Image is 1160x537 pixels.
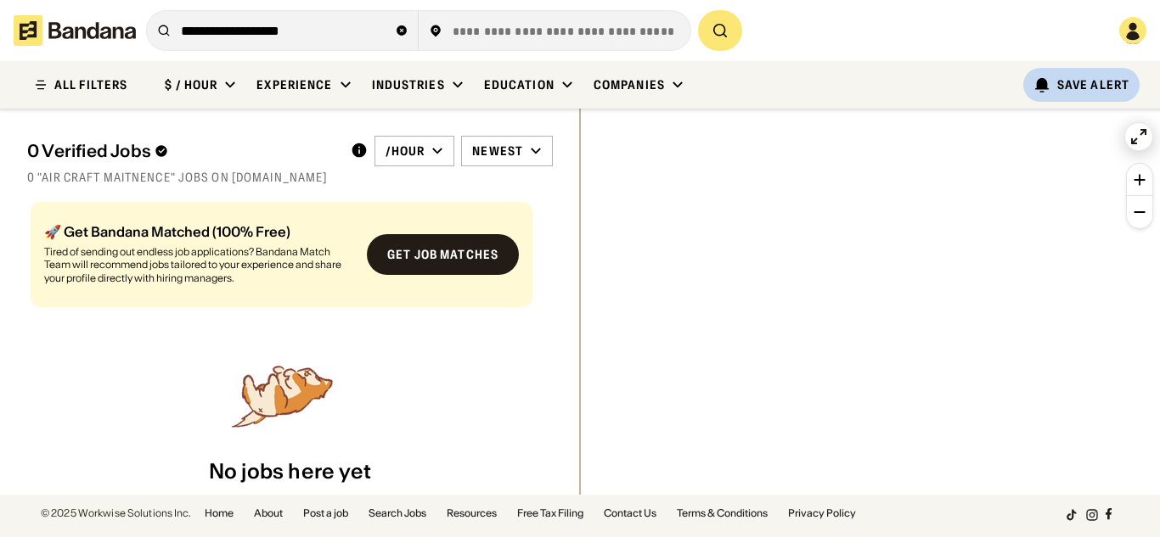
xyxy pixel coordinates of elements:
a: Post a job [303,508,348,518]
a: Terms & Conditions [677,508,768,518]
div: Save Alert [1057,77,1129,92]
div: Experience [256,77,332,92]
a: Privacy Policy [788,508,856,518]
div: ALL FILTERS [54,79,127,91]
div: 0 "air craft maitnence" jobs on [DOMAIN_NAME] [27,170,553,185]
a: Contact Us [604,508,656,518]
div: Companies [594,77,665,92]
div: Get job matches [387,249,498,260]
img: Bandana logotype [14,15,136,46]
div: No jobs here yet [209,460,372,484]
div: Newest [472,143,523,159]
div: 🚀 Get Bandana Matched (100% Free) [44,225,353,238]
div: /hour [386,143,425,159]
div: 0 Verified Jobs [27,141,337,161]
a: About [254,508,283,518]
div: Tired of sending out endless job applications? Bandana Match Team will recommend jobs tailored to... [44,245,353,285]
div: © 2025 Workwise Solutions Inc. [41,508,191,518]
a: Free Tax Filing [517,508,583,518]
div: grid [27,195,553,358]
a: Resources [447,508,497,518]
a: Home [205,508,234,518]
div: Try changing your filters or adjusting your search area [124,491,456,510]
div: $ / hour [165,77,217,92]
div: Education [484,77,555,92]
div: Industries [372,77,445,92]
a: Search Jobs [369,508,426,518]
